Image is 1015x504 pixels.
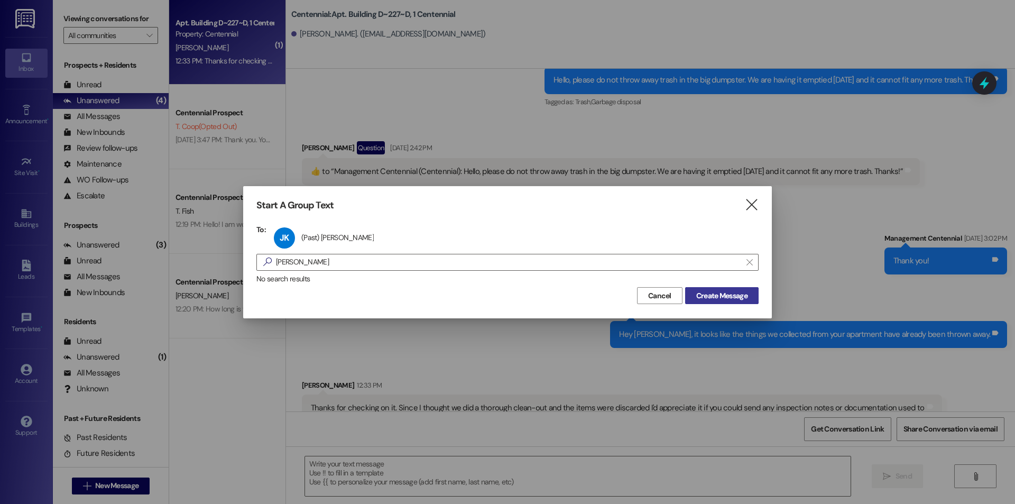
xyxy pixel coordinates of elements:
[259,256,276,268] i: 
[301,233,374,242] div: (Past) [PERSON_NAME]
[648,290,671,301] span: Cancel
[256,199,334,212] h3: Start A Group Text
[744,199,759,210] i: 
[696,290,748,301] span: Create Message
[685,287,759,304] button: Create Message
[256,273,759,285] div: No search results
[637,287,682,304] button: Cancel
[741,254,758,270] button: Clear text
[280,232,289,243] span: JK
[276,255,741,270] input: Search for any contact or apartment
[746,258,752,267] i: 
[256,225,266,234] h3: To:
